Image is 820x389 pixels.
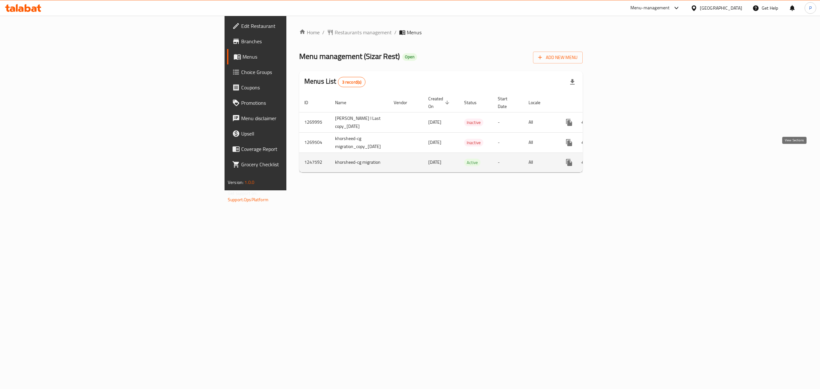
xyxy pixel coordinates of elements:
a: Menus [227,49,362,64]
span: P [809,4,812,12]
td: All [523,112,556,132]
span: Coupons [241,84,357,91]
a: Branches [227,34,362,49]
span: Version: [228,178,243,186]
td: All [523,132,556,153]
span: Restaurants management [335,29,392,36]
td: - [493,132,523,153]
span: Coverage Report [241,145,357,153]
span: Upsell [241,130,357,137]
span: Inactive [464,119,483,126]
span: Vendor [394,99,415,106]
th: Actions [556,93,628,112]
span: Promotions [241,99,357,107]
div: Menu-management [630,4,670,12]
a: Coverage Report [227,141,362,157]
button: Change Status [577,115,592,130]
div: Total records count [338,77,366,87]
a: Grocery Checklist [227,157,362,172]
a: Menu disclaimer [227,111,362,126]
div: Open [402,53,417,61]
div: [GEOGRAPHIC_DATA] [700,4,742,12]
a: Upsell [227,126,362,141]
button: Change Status [577,135,592,150]
span: Menus [407,29,422,36]
span: [DATE] [428,118,441,126]
span: Active [464,159,480,166]
td: All [523,153,556,172]
span: Menu disclaimer [241,114,357,122]
span: ID [304,99,316,106]
span: Add New Menu [538,54,578,62]
span: 1.0.0 [244,178,254,186]
div: Export file [565,74,580,90]
span: Created On [428,95,451,110]
li: / [394,29,397,36]
button: more [562,135,577,150]
nav: breadcrumb [299,29,583,36]
a: Support.OpsPlatform [228,195,268,204]
span: Open [402,54,417,60]
span: Get support on: [228,189,257,197]
span: Name [335,99,355,106]
span: Menus [242,53,357,61]
td: - [493,112,523,132]
span: [DATE] [428,138,441,146]
span: Choice Groups [241,68,357,76]
span: Edit Restaurant [241,22,357,30]
span: 3 record(s) [338,79,365,85]
button: Change Status [577,155,592,170]
button: Add New Menu [533,52,583,63]
span: Branches [241,37,357,45]
span: Start Date [498,95,516,110]
span: Status [464,99,485,106]
span: Locale [529,99,549,106]
span: Grocery Checklist [241,161,357,168]
a: Coupons [227,80,362,95]
td: - [493,153,523,172]
a: Choice Groups [227,64,362,80]
button: more [562,115,577,130]
h2: Menus List [304,77,365,87]
button: more [562,155,577,170]
a: Promotions [227,95,362,111]
a: Edit Restaurant [227,18,362,34]
table: enhanced table [299,93,628,172]
span: Inactive [464,139,483,146]
span: [DATE] [428,158,441,166]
